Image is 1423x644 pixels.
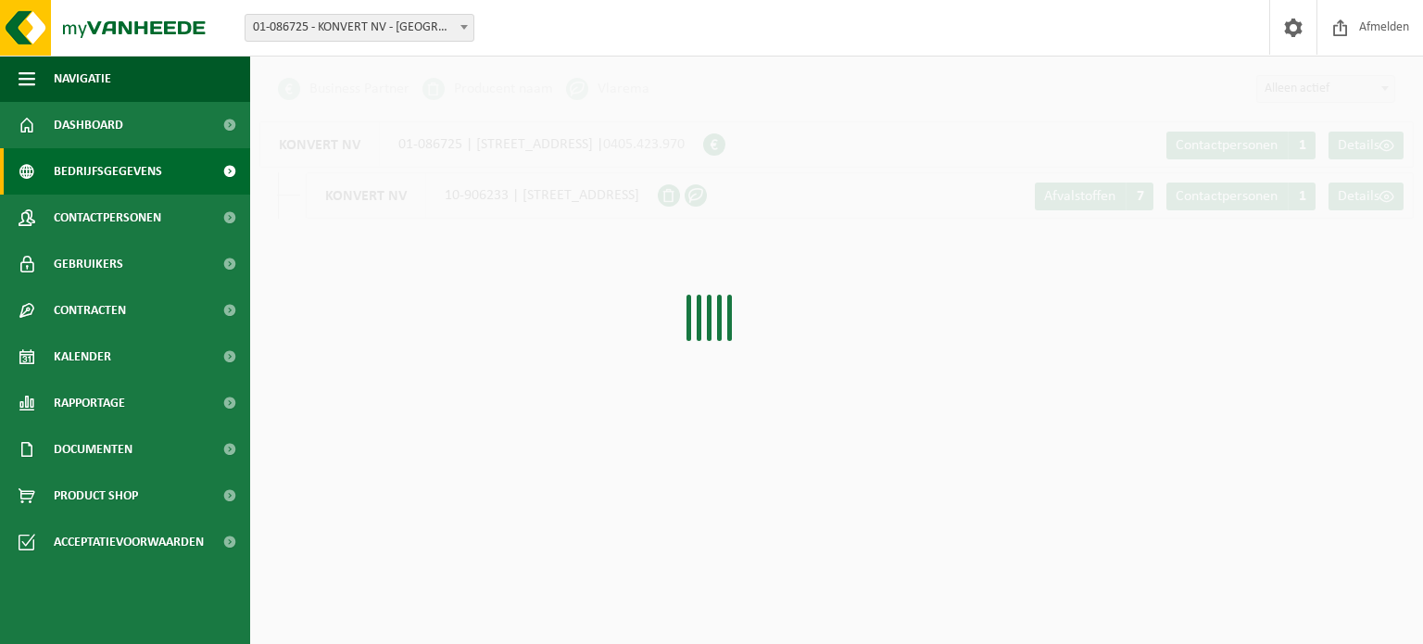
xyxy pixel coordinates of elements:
[1176,189,1278,204] span: Contactpersonen
[54,241,123,287] span: Gebruikers
[1257,76,1394,102] span: Alleen actief
[54,519,204,565] span: Acceptatievoorwaarden
[307,173,426,218] span: KONVERT NV
[422,75,553,103] li: Producent naam
[54,287,126,334] span: Contracten
[54,380,125,426] span: Rapportage
[54,473,138,519] span: Product Shop
[246,15,473,41] span: 01-086725 - KONVERT NV - KORTRIJK
[54,102,123,148] span: Dashboard
[1288,183,1316,210] span: 1
[1256,75,1395,103] span: Alleen actief
[306,172,658,219] div: 10-906233 | [STREET_ADDRESS]
[1044,189,1115,204] span: Afvalstoffen
[54,148,162,195] span: Bedrijfsgegevens
[54,426,132,473] span: Documenten
[1338,189,1379,204] span: Details
[1329,132,1404,159] a: Details
[566,75,649,103] li: Vlarema
[260,122,380,167] span: KONVERT NV
[54,56,111,102] span: Navigatie
[54,195,161,241] span: Contactpersonen
[1329,183,1404,210] a: Details
[245,14,474,42] span: 01-086725 - KONVERT NV - KORTRIJK
[259,121,703,168] div: 01-086725 | [STREET_ADDRESS] |
[278,75,409,103] li: Business Partner
[1166,183,1316,210] a: Contactpersonen 1
[54,334,111,380] span: Kalender
[1338,138,1379,153] span: Details
[1166,132,1316,159] a: Contactpersonen 1
[1288,132,1316,159] span: 1
[603,137,685,152] span: 0405.423.970
[1126,183,1153,210] span: 7
[1035,183,1153,210] a: Afvalstoffen 7
[1176,138,1278,153] span: Contactpersonen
